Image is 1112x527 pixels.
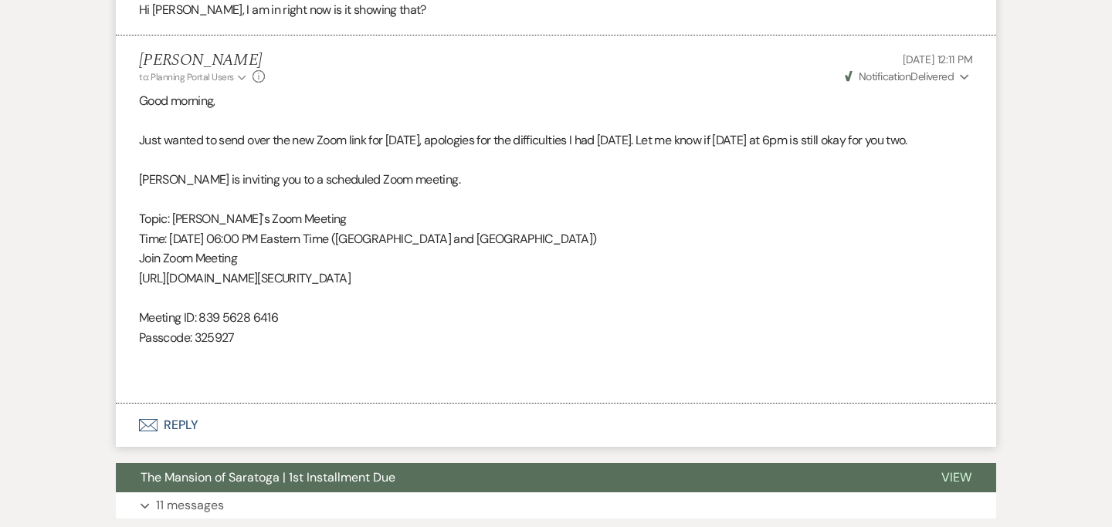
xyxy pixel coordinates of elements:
p: Good morning, [139,91,973,111]
span: The Mansion of Saratoga | 1st Installment Due [141,469,395,485]
button: 11 messages [116,492,996,519]
p: Passcode: 325927 [139,328,973,348]
p: Time: [DATE] 06:00 PM Eastern Time ([GEOGRAPHIC_DATA] and [GEOGRAPHIC_DATA]) [139,229,973,249]
p: Meeting ID: 839 5628 6416 [139,308,973,328]
button: to: Planning Portal Users [139,70,249,84]
p: [URL][DOMAIN_NAME][SECURITY_DATA] [139,269,973,289]
p: 11 messages [156,495,224,515]
span: to: Planning Portal Users [139,71,234,83]
button: Reply [116,404,996,447]
p: [PERSON_NAME] is inviting you to a scheduled Zoom meeting. [139,170,973,190]
span: Notification [859,69,910,83]
button: The Mansion of Saratoga | 1st Installment Due [116,463,917,492]
button: View [917,463,996,492]
p: Join Zoom Meeting [139,248,973,269]
span: Delivered [845,69,954,83]
button: NotificationDelivered [842,69,973,85]
h5: [PERSON_NAME] [139,51,265,70]
p: Topic: [PERSON_NAME]'s Zoom Meeting [139,209,973,229]
span: [DATE] 12:11 PM [903,52,973,66]
p: Just wanted to send over the new Zoom link for [DATE], apologies for the difficulties I had [DATE... [139,130,973,150]
span: View [941,469,971,485]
